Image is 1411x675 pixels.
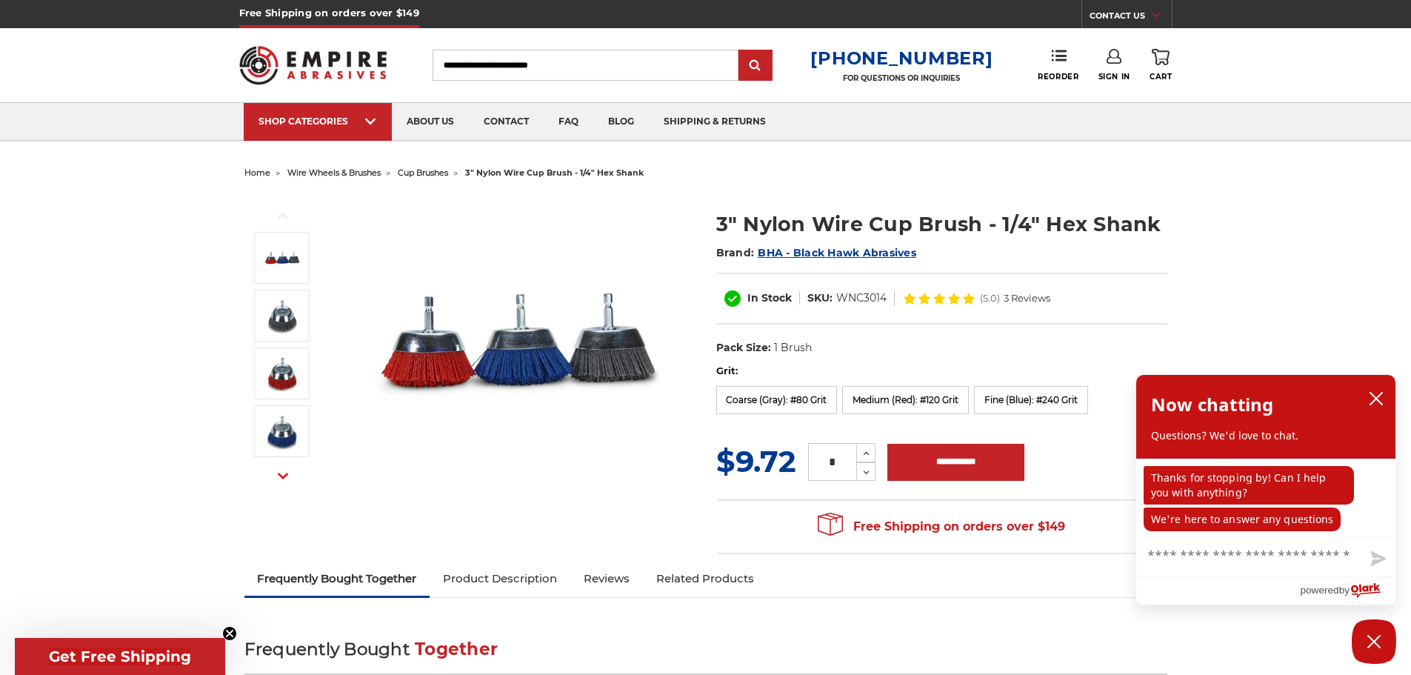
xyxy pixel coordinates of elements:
[398,167,448,178] a: cup brushes
[1150,72,1172,82] span: Cart
[244,167,270,178] a: home
[264,297,301,334] img: 3" Nylon Wire Cup Brush - 1/4" Hex Shank
[1150,49,1172,82] a: Cart
[239,36,387,94] img: Empire Abrasives
[807,290,833,306] dt: SKU:
[265,200,301,232] button: Previous
[810,73,993,83] p: FOR QUESTIONS OR INQUIRIES
[570,562,643,595] a: Reviews
[758,246,916,259] a: BHA - Black Hawk Abrasives
[371,194,667,491] img: 3" Nylon Wire Cup Brush - 1/4" Hex Shank
[774,340,812,356] dd: 1 Brush
[716,340,771,356] dt: Pack Size:
[716,364,1167,379] label: Grit:
[1364,388,1388,410] button: close chatbox
[49,648,191,665] span: Get Free Shipping
[1358,542,1395,576] button: Send message
[1135,374,1396,605] div: olark chatbox
[1038,72,1078,82] span: Reorder
[544,103,593,141] a: faq
[1151,390,1273,419] h2: Now chatting
[415,639,498,659] span: Together
[818,512,1065,542] span: Free Shipping on orders over $149
[430,562,570,595] a: Product Description
[1300,581,1338,599] span: powered
[264,413,301,450] img: 3" Nylon Wire Cup Brush - 1/4" Hex Shank
[1151,428,1381,443] p: Questions? We'd love to chat.
[836,290,887,306] dd: WNC3014
[1339,581,1350,599] span: by
[716,246,755,259] span: Brand:
[1144,508,1341,531] p: We're here to answer any questions
[469,103,544,141] a: contact
[265,460,301,492] button: Next
[15,638,225,675] div: Get Free ShippingClose teaser
[392,103,469,141] a: about us
[264,355,301,392] img: 3" Nylon Wire Cup Brush - 1/4" Hex Shank
[1038,49,1078,81] a: Reorder
[1004,293,1050,303] span: 3 Reviews
[1090,7,1172,28] a: CONTACT US
[716,210,1167,239] h1: 3" Nylon Wire Cup Brush - 1/4" Hex Shank
[264,239,301,276] img: 3" Nylon Wire Cup Brush - 1/4" Hex Shank
[716,443,796,479] span: $9.72
[1144,466,1354,505] p: Thanks for stopping by! Can I help you with anything?
[465,167,644,178] span: 3" nylon wire cup brush - 1/4" hex shank
[1352,619,1396,664] button: Close Chatbox
[244,639,410,659] span: Frequently Bought
[222,626,237,641] button: Close teaser
[980,293,1000,303] span: (5.0)
[593,103,649,141] a: blog
[649,103,781,141] a: shipping & returns
[287,167,381,178] a: wire wheels & brushes
[1300,577,1395,605] a: Powered by Olark
[1136,459,1395,537] div: chat
[244,562,430,595] a: Frequently Bought Together
[1098,72,1130,82] span: Sign In
[810,47,993,69] a: [PHONE_NUMBER]
[258,116,377,127] div: SHOP CATEGORIES
[747,291,792,305] span: In Stock
[643,562,767,595] a: Related Products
